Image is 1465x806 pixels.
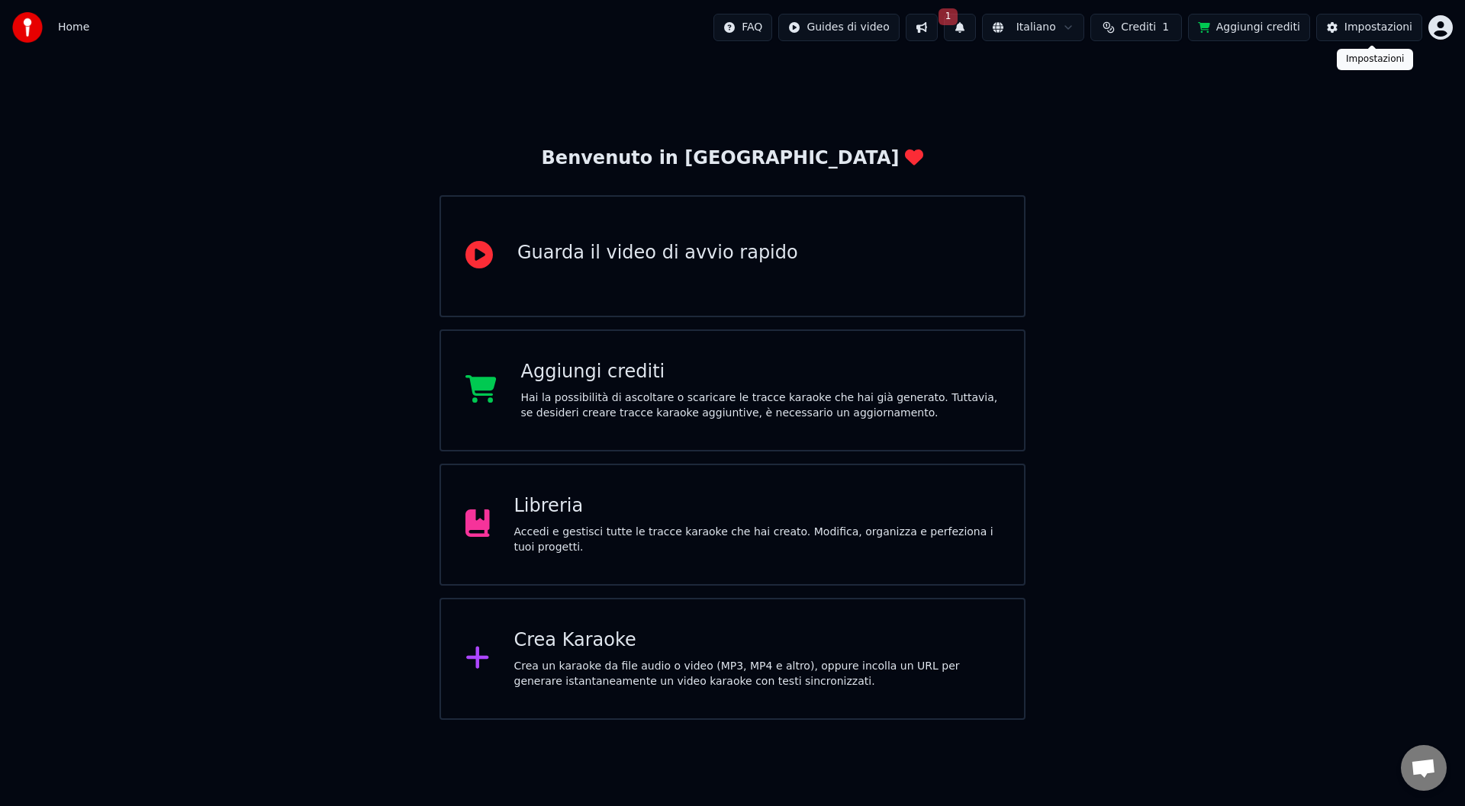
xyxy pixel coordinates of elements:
[12,12,43,43] img: youka
[939,8,958,25] span: 1
[514,525,1000,555] div: Accedi e gestisci tutte le tracce karaoke che hai creato. Modifica, organizza e perfeziona i tuoi...
[521,390,1000,421] div: Hai la possibilità di ascoltare o scaricare le tracce karaoke che hai già generato. Tuttavia, se ...
[1090,14,1182,41] button: Crediti1
[514,628,1000,653] div: Crea Karaoke
[1344,20,1412,35] div: Impostazioni
[778,14,899,41] button: Guides di video
[542,146,924,171] div: Benvenuto in [GEOGRAPHIC_DATA]
[517,241,798,265] div: Guarda il video di avvio rapido
[521,360,1000,384] div: Aggiungi crediti
[944,14,976,41] button: 1
[1162,20,1169,35] span: 1
[713,14,772,41] button: FAQ
[514,494,1000,519] div: Libreria
[58,20,89,35] nav: breadcrumb
[1337,49,1413,70] div: Impostazioni
[1401,745,1447,791] a: Aprire la chat
[1188,14,1310,41] button: Aggiungi crediti
[1121,20,1156,35] span: Crediti
[514,659,1000,689] div: Crea un karaoke da file audio o video (MP3, MP4 e altro), oppure incolla un URL per generare ista...
[1316,14,1422,41] button: Impostazioni
[58,20,89,35] span: Home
